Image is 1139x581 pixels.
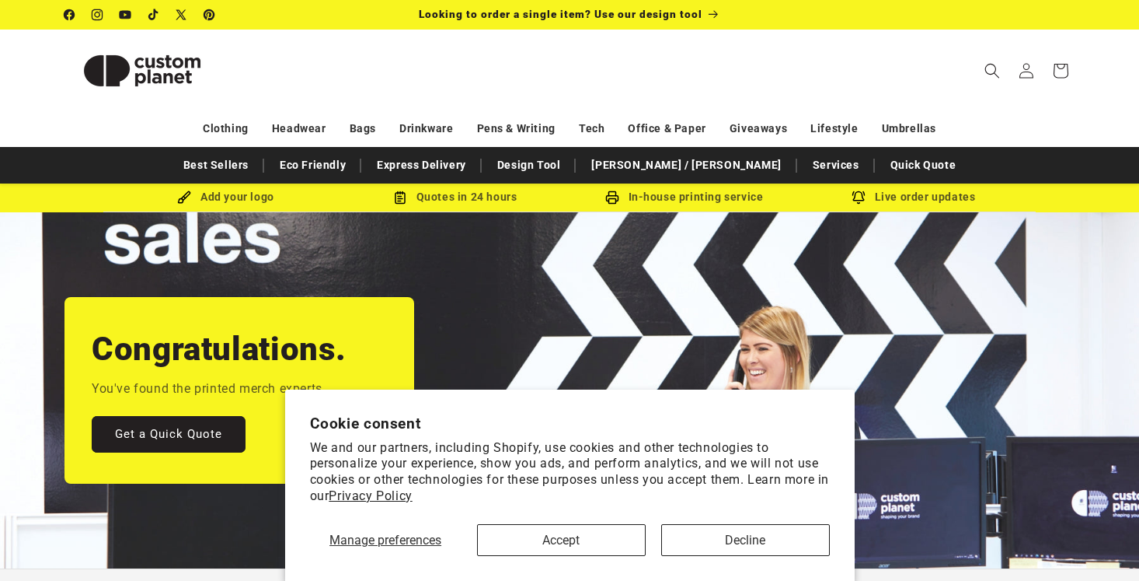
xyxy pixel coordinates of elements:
h2: Congratulations. [92,328,347,370]
h2: Cookie consent [310,415,830,432]
a: Eco Friendly [272,152,354,179]
span: Looking to order a single item? Use our design tool [419,8,702,20]
img: Order Updates Icon [393,191,407,205]
div: In-house printing service [569,187,799,207]
img: Order updates [852,191,866,205]
a: Custom Planet [59,30,226,111]
img: In-house printing [605,191,619,205]
a: [PERSON_NAME] / [PERSON_NAME] [583,152,789,179]
a: Bags [350,115,376,142]
a: Tech [579,115,604,142]
div: Add your logo [111,187,340,207]
span: Manage preferences [329,533,441,548]
a: Quick Quote [883,152,964,179]
a: Umbrellas [882,115,936,142]
p: We and our partners, including Shopify, use cookies and other technologies to personalize your ex... [310,440,830,505]
button: Manage preferences [309,524,461,556]
a: Services [805,152,867,179]
summary: Search [975,54,1009,88]
div: Live order updates [799,187,1028,207]
a: Get a Quick Quote [92,416,246,453]
div: Quotes in 24 hours [340,187,569,207]
a: Clothing [203,115,249,142]
img: Custom Planet [64,36,220,106]
a: Office & Paper [628,115,705,142]
img: Brush Icon [177,191,191,205]
a: Lifestyle [810,115,858,142]
a: Privacy Policy [329,488,412,503]
a: Pens & Writing [477,115,556,142]
a: Design Tool [489,152,569,179]
a: Express Delivery [369,152,474,179]
a: Giveaways [730,115,787,142]
button: Accept [477,524,646,556]
a: Headwear [272,115,326,142]
p: You've found the printed merch experts. [92,378,326,401]
button: Decline [661,524,830,556]
a: Best Sellers [176,152,256,179]
a: Drinkware [399,115,453,142]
